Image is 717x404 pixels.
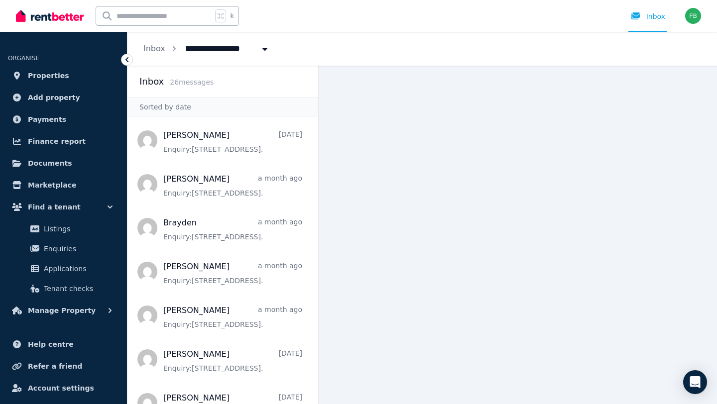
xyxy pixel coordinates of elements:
a: [PERSON_NAME]a month agoEnquiry:[STREET_ADDRESS]. [163,261,302,286]
span: Add property [28,92,80,103]
nav: Message list [127,116,318,404]
span: Refer a friend [28,360,82,372]
div: Inbox [630,11,665,21]
span: 26 message s [170,78,214,86]
span: Properties [28,70,69,82]
a: Documents [8,153,119,173]
div: Sorted by date [127,98,318,116]
a: Finance report [8,131,119,151]
a: Marketplace [8,175,119,195]
a: Refer a friend [8,356,119,376]
span: Find a tenant [28,201,81,213]
a: Listings [12,219,115,239]
a: Help centre [8,334,119,354]
nav: Breadcrumb [127,32,286,66]
div: Open Intercom Messenger [683,370,707,394]
span: Manage Property [28,304,96,316]
a: Properties [8,66,119,86]
button: Manage Property [8,301,119,320]
span: ORGANISE [8,55,39,62]
a: Enquiries [12,239,115,259]
img: Fanus Belay [685,8,701,24]
a: Braydena month agoEnquiry:[STREET_ADDRESS]. [163,217,302,242]
h2: Inbox [139,75,164,89]
button: Find a tenant [8,197,119,217]
span: Tenant checks [44,283,111,295]
a: Add property [8,88,119,107]
span: Help centre [28,338,74,350]
a: Applications [12,259,115,279]
span: Documents [28,157,72,169]
a: [PERSON_NAME][DATE]Enquiry:[STREET_ADDRESS]. [163,348,302,373]
span: Finance report [28,135,86,147]
a: [PERSON_NAME]a month agoEnquiry:[STREET_ADDRESS]. [163,173,302,198]
span: k [230,12,234,20]
span: Enquiries [44,243,111,255]
a: Inbox [143,44,165,53]
a: [PERSON_NAME]a month agoEnquiry:[STREET_ADDRESS]. [163,304,302,329]
span: Applications [44,263,111,275]
span: Listings [44,223,111,235]
img: RentBetter [16,8,84,23]
span: Account settings [28,382,94,394]
span: Marketplace [28,179,76,191]
a: Account settings [8,378,119,398]
a: Payments [8,109,119,129]
a: Tenant checks [12,279,115,299]
span: Payments [28,113,66,125]
a: [PERSON_NAME][DATE]Enquiry:[STREET_ADDRESS]. [163,129,302,154]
